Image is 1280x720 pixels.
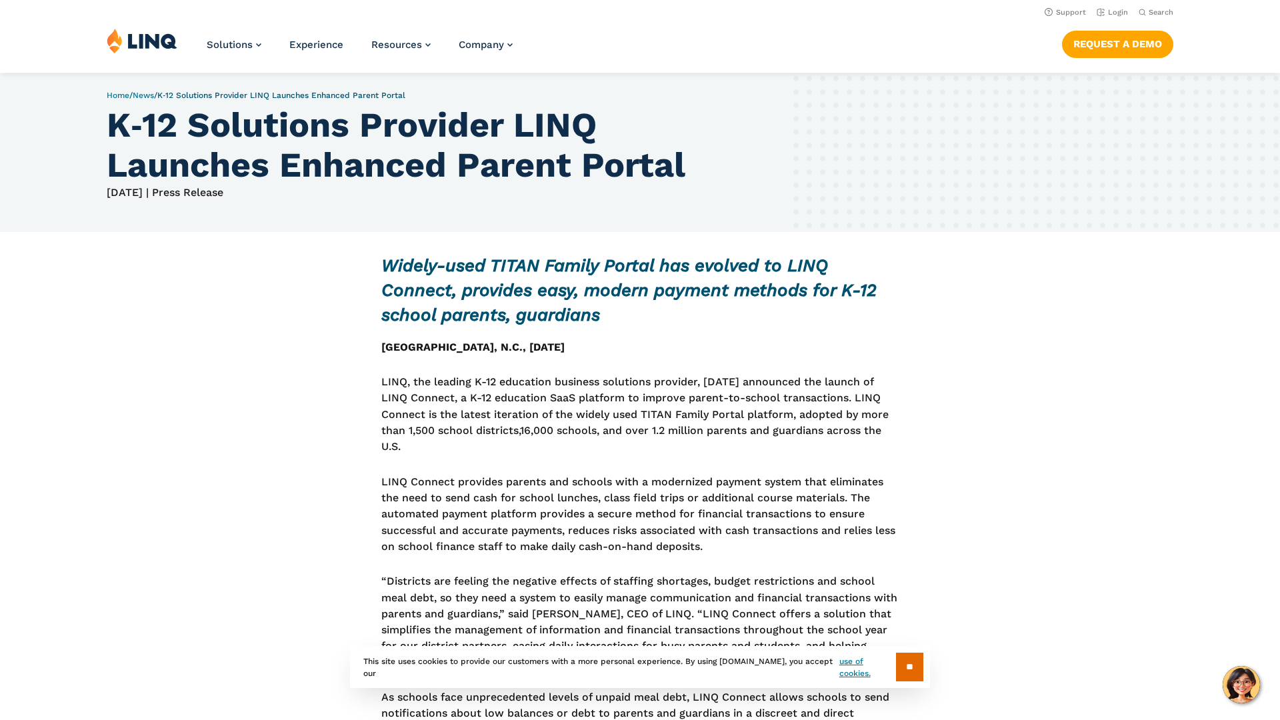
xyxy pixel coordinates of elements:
nav: Primary Navigation [207,28,513,72]
strong: [GEOGRAPHIC_DATA], N.C., [DATE] [381,341,565,353]
a: Experience [289,39,343,51]
em: Widely-used TITAN Family Portal has evolved to LINQ Connect, provides easy, modern payment method... [381,255,877,325]
a: Support [1045,8,1086,17]
h1: K‑12 Solutions Provider LINQ Launches Enhanced Parent Portal [107,105,747,185]
a: use of cookies. [839,655,896,679]
p: “Districts are feeling the negative effects of staffing shortages, budget restrictions and school... [381,573,899,671]
a: Login [1097,8,1128,17]
p: LINQ Connect provides parents and schools with a modernized payment system that eliminates the ne... [381,474,899,555]
a: Company [459,39,513,51]
span: Solutions [207,39,253,51]
a: Resources [371,39,431,51]
nav: Button Navigation [1062,28,1173,57]
span: / / [107,91,405,100]
span: K‑12 Solutions Provider LINQ Launches Enhanced Parent Portal [157,91,405,100]
span: Search [1149,8,1173,17]
button: Hello, have a question? Let’s chat. [1223,666,1260,703]
a: News [133,91,154,100]
a: Request a Demo [1062,31,1173,57]
span: Resources [371,39,422,51]
div: This site uses cookies to provide our customers with a more personal experience. By using [DOMAIN... [350,646,930,688]
a: Home [107,91,129,100]
p: LINQ, the leading K-12 education business solutions provider, [DATE] announced the launch of LINQ... [381,374,899,455]
span: Company [459,39,504,51]
img: LINQ | K‑12 Software [107,28,177,53]
a: Solutions [207,39,261,51]
div: [DATE] | Press Release [107,105,747,200]
button: Open Search Bar [1139,7,1173,17]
